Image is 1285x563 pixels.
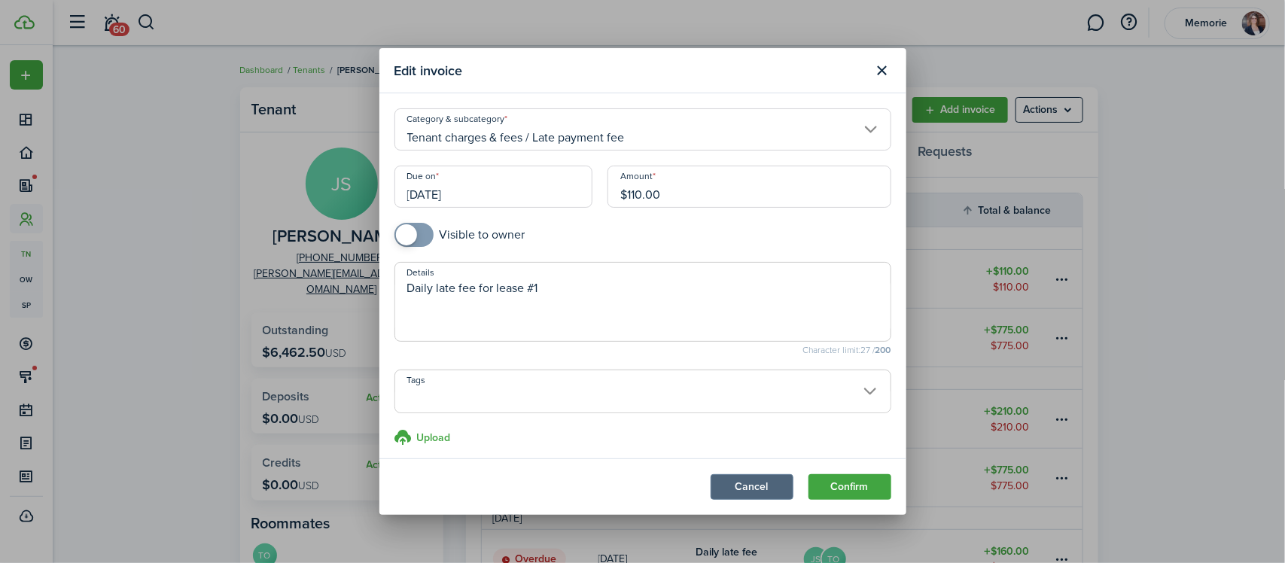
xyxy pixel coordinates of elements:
[417,430,451,446] h3: Upload
[875,343,891,357] b: 200
[711,474,793,500] button: Cancel
[607,166,891,208] input: 0.00
[869,58,895,84] button: Close modal
[394,56,866,85] modal-title: Edit invoice
[394,345,891,355] small: Character limit: 27 /
[394,166,592,208] input: mm/dd/yyyy
[808,474,891,500] button: Confirm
